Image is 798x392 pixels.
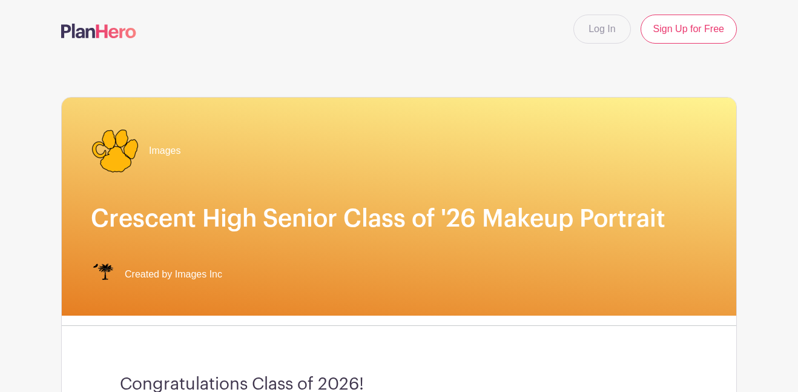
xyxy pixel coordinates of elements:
span: Created by Images Inc [125,267,222,282]
img: CRESCENT_HS_PAW-01.png [91,127,139,175]
span: Images [149,144,180,158]
img: logo-507f7623f17ff9eddc593b1ce0a138ce2505c220e1c5a4e2b4648c50719b7d32.svg [61,24,136,38]
a: Log In [573,15,630,44]
img: IMAGES%20logo%20transparenT%20PNG%20s.png [91,262,115,287]
a: Sign Up for Free [641,15,737,44]
h1: Crescent High Senior Class of '26 Makeup Portrait [91,204,707,233]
